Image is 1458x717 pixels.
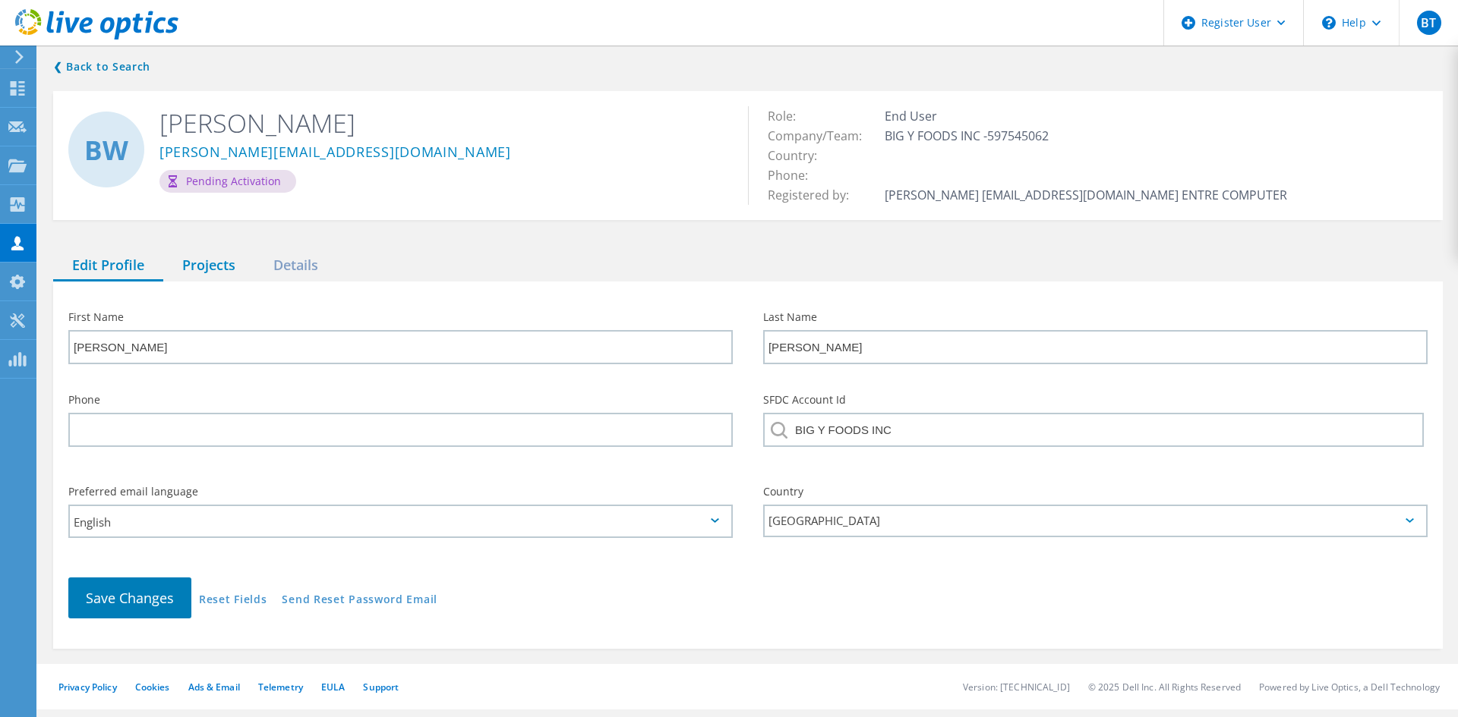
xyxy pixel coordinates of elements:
[763,312,1428,322] label: Last Name
[159,106,725,140] h2: [PERSON_NAME]
[321,681,345,693] a: EULA
[768,167,823,184] span: Phone:
[768,187,864,203] span: Registered by:
[258,681,303,693] a: Telemetry
[763,486,1428,497] label: Country
[53,58,150,76] a: Back to search
[881,185,1291,205] td: [PERSON_NAME] [EMAIL_ADDRESS][DOMAIN_NAME] ENTRE COMPUTER
[282,594,437,607] a: Send Reset Password Email
[53,250,163,281] div: Edit Profile
[763,395,1428,405] label: SFDC Account Id
[881,106,1291,126] td: End User
[58,681,117,693] a: Privacy Policy
[1088,681,1241,693] li: © 2025 Dell Inc. All Rights Reserved
[1322,16,1336,30] svg: \n
[68,486,733,497] label: Preferred email language
[199,594,267,607] a: Reset Fields
[254,250,337,281] div: Details
[885,127,1064,144] span: BIG Y FOODS INC -597545062
[68,395,733,405] label: Phone
[963,681,1070,693] li: Version: [TECHNICAL_ID]
[768,127,877,144] span: Company/Team:
[163,250,254,281] div: Projects
[188,681,240,693] a: Ads & Email
[763,505,1428,537] div: [GEOGRAPHIC_DATA]
[1421,17,1436,29] span: BT
[84,137,128,163] span: BW
[68,312,733,322] label: First Name
[159,170,296,193] div: Pending Activation
[68,577,191,618] button: Save Changes
[363,681,399,693] a: Support
[768,108,811,124] span: Role:
[86,589,174,607] span: Save Changes
[1259,681,1440,693] li: Powered by Live Optics, a Dell Technology
[159,145,511,161] a: [PERSON_NAME][EMAIL_ADDRESS][DOMAIN_NAME]
[768,147,832,164] span: Country:
[135,681,170,693] a: Cookies
[15,32,178,42] a: Live Optics Dashboard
